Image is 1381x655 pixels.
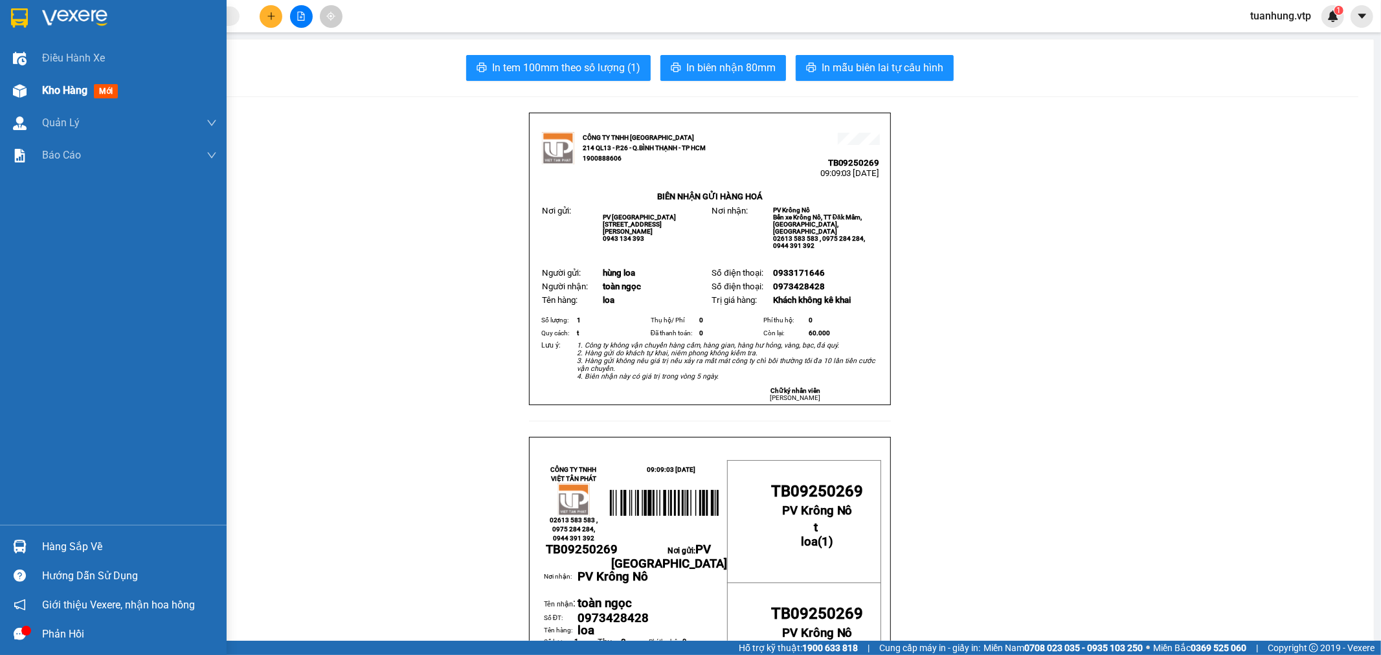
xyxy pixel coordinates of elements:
[42,597,195,613] span: Giới thiệu Vexere, nhận hoa hồng
[290,5,313,28] button: file-add
[773,282,825,291] span: 0973428428
[583,134,706,162] strong: CÔNG TY TNHH [GEOGRAPHIC_DATA] 214 QL13 - P.26 - Q.BÌNH THẠNH - TP HCM 1900888606
[42,625,217,644] div: Phản hồi
[207,118,217,128] span: down
[771,482,863,500] span: TB09250269
[802,643,858,653] strong: 1900 633 818
[603,282,641,291] span: toàn ngọc
[770,394,820,401] span: [PERSON_NAME]
[578,596,632,610] span: toàn ngọc
[879,641,980,655] span: Cung cấp máy in - giấy in:
[657,192,763,201] strong: BIÊN NHẬN GỬI HÀNG HOÁ
[577,316,581,324] span: 1
[603,295,614,305] span: loa
[1256,641,1258,655] span: |
[782,626,853,640] span: PV Krông Nô
[13,52,27,65] img: warehouse-icon
[603,221,662,235] span: [STREET_ADDRESS][PERSON_NAME]
[1351,5,1373,28] button: caret-down
[42,84,87,96] span: Kho hàng
[712,295,757,305] span: Trị giá hàng:
[649,327,697,340] td: Đã thanh toán:
[686,60,776,76] span: In biên nhận 80mm
[1146,645,1150,650] span: ⚪️
[326,12,335,21] span: aim
[647,466,695,473] span: 09:09:03 [DATE]
[34,21,105,69] strong: CÔNG TY TNHH [GEOGRAPHIC_DATA] 214 QL13 - P.26 - Q.BÌNH THẠNH - TP HCM 1900888606
[539,314,575,327] td: Số lượng:
[123,58,183,68] span: 09:09:03 [DATE]
[544,572,578,596] td: Nơi nhận:
[45,78,150,87] strong: BIÊN NHẬN GỬI HÀNG HOÁ
[492,60,640,76] span: In tem 100mm theo số lượng (1)
[578,623,594,638] span: loa
[542,268,581,278] span: Người gửi:
[267,12,276,21] span: plus
[542,282,588,291] span: Người nhận:
[1153,641,1246,655] span: Miền Bắc
[671,62,681,74] span: printer
[94,84,118,98] span: mới
[770,387,820,394] strong: Chữ ký nhân viên
[773,268,825,278] span: 0933171646
[809,329,830,337] span: 60.000
[822,535,829,549] span: 1
[42,566,217,586] div: Hướng dẫn sử dụng
[42,115,80,131] span: Quản Lý
[546,542,618,557] span: TB09250269
[542,132,574,164] img: logo
[983,641,1143,655] span: Miền Nam
[544,597,576,609] span: :
[578,570,648,584] span: PV Krông Nô
[820,168,880,178] span: 09:09:03 [DATE]
[660,55,786,81] button: printerIn biên nhận 80mm
[42,537,217,557] div: Hàng sắp về
[577,329,579,337] span: t
[14,570,26,582] span: question-circle
[621,637,626,647] span: 0
[539,327,575,340] td: Quy cách:
[544,612,578,626] td: Số ĐT:
[782,504,853,518] span: PV Krông Nô
[575,638,579,646] span: 1
[466,55,651,81] button: printerIn tem 100mm theo số lượng (1)
[1240,8,1321,24] span: tuanhung.vtp
[611,546,727,570] span: Nơi gửi:
[712,282,763,291] span: Số điện thoại:
[130,91,167,98] span: PV Krông Nô
[699,329,703,337] span: 0
[544,625,578,637] td: Tên hàng:
[13,29,30,61] img: logo
[14,628,26,640] span: message
[542,206,571,216] span: Nơi gửi:
[11,8,28,28] img: logo-vxr
[712,268,763,278] span: Số điện thoại:
[577,341,875,381] em: 1. Công ty không vận chuyển hàng cấm, hàng gian, hàng hư hỏng, vàng, bạc, đá quý. 2. Hàng gửi do ...
[99,90,120,109] span: Nơi nhận:
[868,641,870,655] span: |
[801,535,818,549] span: loa
[131,49,183,58] span: TB09250269
[578,611,649,625] span: 0973428428
[1309,643,1318,652] span: copyright
[814,520,818,535] span: t
[761,314,807,327] td: Phí thu hộ:
[1356,10,1368,22] span: caret-down
[699,316,703,324] span: 0
[773,295,851,305] span: Khách không kê khai
[477,62,487,74] span: printer
[42,147,81,163] span: Báo cáo
[809,316,813,324] span: 0
[1336,6,1341,15] span: 1
[712,206,748,216] span: Nơi nhận:
[603,214,676,221] span: PV [GEOGRAPHIC_DATA]
[13,540,27,553] img: warehouse-icon
[557,483,590,516] img: logo
[828,158,880,168] span: TB09250269
[544,600,573,608] span: Tên nhận
[801,520,833,549] strong: ( )
[603,268,635,278] span: hùng loa
[297,12,306,21] span: file-add
[649,314,697,327] td: Thụ hộ/ Phí
[1327,10,1339,22] img: icon-new-feature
